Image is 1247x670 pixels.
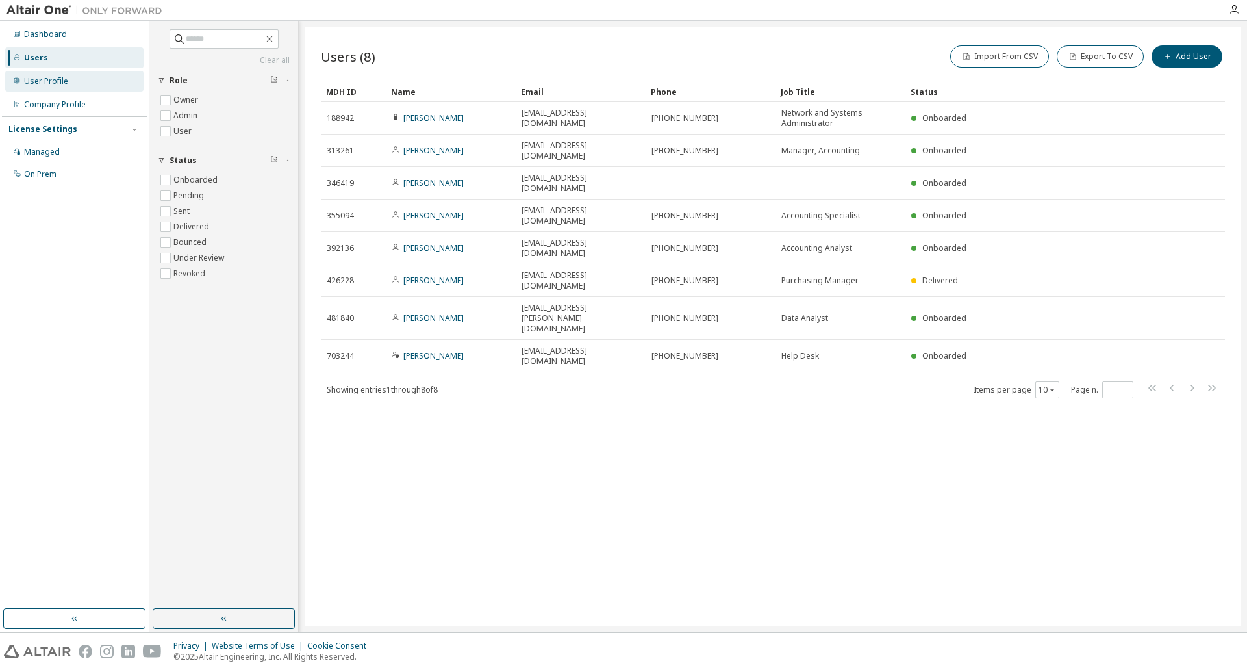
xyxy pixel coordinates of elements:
button: Import From CSV [950,45,1049,68]
img: altair_logo.svg [4,645,71,658]
a: [PERSON_NAME] [403,313,464,324]
span: Items per page [974,381,1059,398]
span: Onboarded [922,242,966,253]
span: Page n. [1071,381,1133,398]
a: [PERSON_NAME] [403,275,464,286]
a: [PERSON_NAME] [403,112,464,123]
span: [EMAIL_ADDRESS][DOMAIN_NAME] [522,238,640,259]
span: 188942 [327,113,354,123]
div: Dashboard [24,29,67,40]
span: Onboarded [922,145,966,156]
label: Delivered [173,219,212,235]
span: Accounting Specialist [781,211,861,221]
label: Onboarded [173,172,220,188]
button: Add User [1152,45,1222,68]
span: [EMAIL_ADDRESS][DOMAIN_NAME] [522,173,640,194]
img: instagram.svg [100,645,114,658]
span: 392136 [327,243,354,253]
div: User Profile [24,76,68,86]
div: MDH ID [326,81,381,102]
label: Sent [173,203,192,219]
span: Showing entries 1 through 8 of 8 [327,384,438,395]
span: [EMAIL_ADDRESS][DOMAIN_NAME] [522,270,640,291]
span: Help Desk [781,351,819,361]
span: Manager, Accounting [781,146,860,156]
a: [PERSON_NAME] [403,210,464,221]
a: [PERSON_NAME] [403,145,464,156]
div: Users [24,53,48,63]
span: [EMAIL_ADDRESS][DOMAIN_NAME] [522,205,640,226]
div: Name [391,81,510,102]
label: User [173,123,194,139]
div: Job Title [781,81,900,102]
label: Under Review [173,250,227,266]
span: Clear filter [270,155,278,166]
span: Delivered [922,275,958,286]
label: Pending [173,188,207,203]
img: youtube.svg [143,645,162,658]
span: [PHONE_NUMBER] [651,113,718,123]
span: Status [170,155,197,166]
span: [EMAIL_ADDRESS][PERSON_NAME][DOMAIN_NAME] [522,303,640,334]
div: Status [911,81,1157,102]
span: Accounting Analyst [781,243,852,253]
span: [PHONE_NUMBER] [651,313,718,324]
span: 346419 [327,178,354,188]
div: Privacy [173,641,212,651]
span: Onboarded [922,313,966,324]
span: [PHONE_NUMBER] [651,276,718,286]
span: [PHONE_NUMBER] [651,211,718,221]
div: License Settings [8,124,77,135]
span: [EMAIL_ADDRESS][DOMAIN_NAME] [522,346,640,367]
a: [PERSON_NAME] [403,177,464,188]
img: facebook.svg [79,645,92,658]
button: Role [158,66,290,95]
button: 10 [1039,385,1056,395]
span: Onboarded [922,210,966,221]
label: Owner [173,92,201,108]
span: Role [170,75,188,86]
span: [PHONE_NUMBER] [651,351,718,361]
img: linkedin.svg [121,645,135,658]
span: [PHONE_NUMBER] [651,243,718,253]
span: Onboarded [922,177,966,188]
span: 313261 [327,146,354,156]
span: Onboarded [922,112,966,123]
span: [PHONE_NUMBER] [651,146,718,156]
span: [EMAIL_ADDRESS][DOMAIN_NAME] [522,140,640,161]
div: Cookie Consent [307,641,374,651]
button: Export To CSV [1057,45,1144,68]
p: © 2025 Altair Engineering, Inc. All Rights Reserved. [173,651,374,662]
span: Network and Systems Administrator [781,108,900,129]
span: 355094 [327,211,354,221]
button: Status [158,146,290,175]
div: Company Profile [24,99,86,110]
span: 703244 [327,351,354,361]
a: [PERSON_NAME] [403,242,464,253]
span: Users (8) [321,47,375,66]
a: [PERSON_NAME] [403,350,464,361]
div: Phone [651,81,770,102]
div: Managed [24,147,60,157]
span: Clear filter [270,75,278,86]
a: Clear all [158,55,290,66]
span: Onboarded [922,350,966,361]
label: Revoked [173,266,208,281]
div: On Prem [24,169,57,179]
div: Email [521,81,640,102]
div: Website Terms of Use [212,641,307,651]
span: Data Analyst [781,313,828,324]
img: Altair One [6,4,169,17]
span: 481840 [327,313,354,324]
label: Admin [173,108,200,123]
span: [EMAIL_ADDRESS][DOMAIN_NAME] [522,108,640,129]
span: 426228 [327,276,354,286]
label: Bounced [173,235,209,250]
span: Purchasing Manager [781,276,859,286]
